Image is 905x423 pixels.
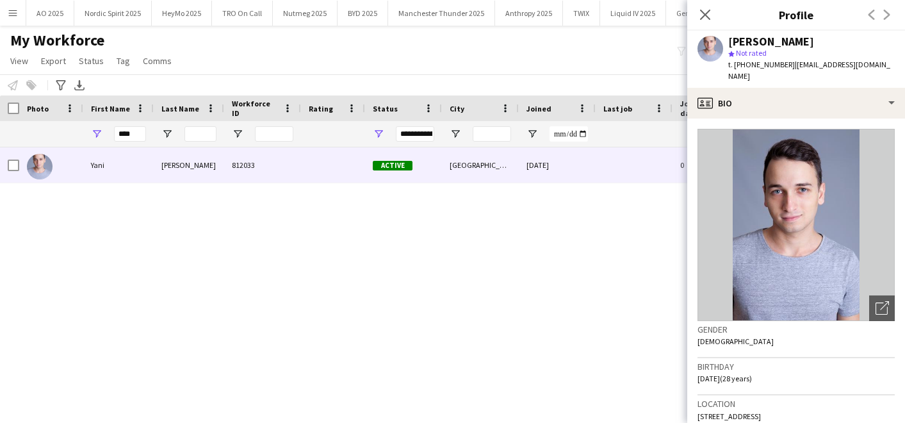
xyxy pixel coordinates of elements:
img: Yani Aleksandrov [27,154,53,179]
span: t. [PHONE_NUMBER] [728,60,795,69]
span: Last job [603,104,632,113]
span: Status [373,104,398,113]
span: View [10,55,28,67]
a: Comms [138,53,177,69]
input: Workforce ID Filter Input [255,126,293,142]
button: TWIX [563,1,600,26]
span: Comms [143,55,172,67]
button: Nordic Spirit 2025 [74,1,152,26]
button: Open Filter Menu [232,128,243,140]
button: Open Filter Menu [91,128,102,140]
button: Nutmeg 2025 [273,1,338,26]
div: [PERSON_NAME] [154,147,224,183]
button: Open Filter Menu [450,128,461,140]
button: Manchester Thunder 2025 [388,1,495,26]
input: City Filter Input [473,126,511,142]
h3: Gender [697,324,895,335]
img: Crew avatar or photo [697,129,895,321]
div: Bio [687,88,905,119]
h3: Profile [687,6,905,23]
h3: Location [697,398,895,410]
span: Status [79,55,104,67]
input: Joined Filter Input [550,126,588,142]
span: Jobs (last 90 days) [680,99,733,118]
button: HeyMo 2025 [152,1,212,26]
span: Tag [117,55,130,67]
div: [DATE] [519,147,596,183]
span: Active [373,161,412,170]
span: Rating [309,104,333,113]
h3: Birthday [697,361,895,372]
a: Status [74,53,109,69]
button: TRO On Call [212,1,273,26]
span: Export [41,55,66,67]
span: Joined [526,104,551,113]
a: View [5,53,33,69]
button: Open Filter Menu [526,128,538,140]
div: [PERSON_NAME] [728,36,814,47]
button: AO 2025 [26,1,74,26]
button: Anthropy 2025 [495,1,563,26]
span: [DATE] (28 years) [697,374,752,383]
span: First Name [91,104,130,113]
button: Open Filter Menu [373,128,384,140]
button: Genesis 2025 [666,1,730,26]
span: [DEMOGRAPHIC_DATA] [697,336,774,346]
span: Last Name [161,104,199,113]
app-action-btn: Export XLSX [72,78,87,93]
span: [STREET_ADDRESS] [697,411,761,421]
span: | [EMAIL_ADDRESS][DOMAIN_NAME] [728,60,890,81]
div: 812033 [224,147,301,183]
div: [GEOGRAPHIC_DATA] [442,147,519,183]
a: Tag [111,53,135,69]
div: Yani [83,147,154,183]
button: BYD 2025 [338,1,388,26]
span: Photo [27,104,49,113]
input: First Name Filter Input [114,126,146,142]
span: Workforce ID [232,99,278,118]
input: Last Name Filter Input [184,126,216,142]
app-action-btn: Advanced filters [53,78,69,93]
button: Liquid IV 2025 [600,1,666,26]
button: Open Filter Menu [161,128,173,140]
span: Not rated [736,48,767,58]
span: My Workforce [10,31,104,50]
div: Open photos pop-in [869,295,895,321]
div: 0 [673,147,756,183]
a: Export [36,53,71,69]
span: City [450,104,464,113]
